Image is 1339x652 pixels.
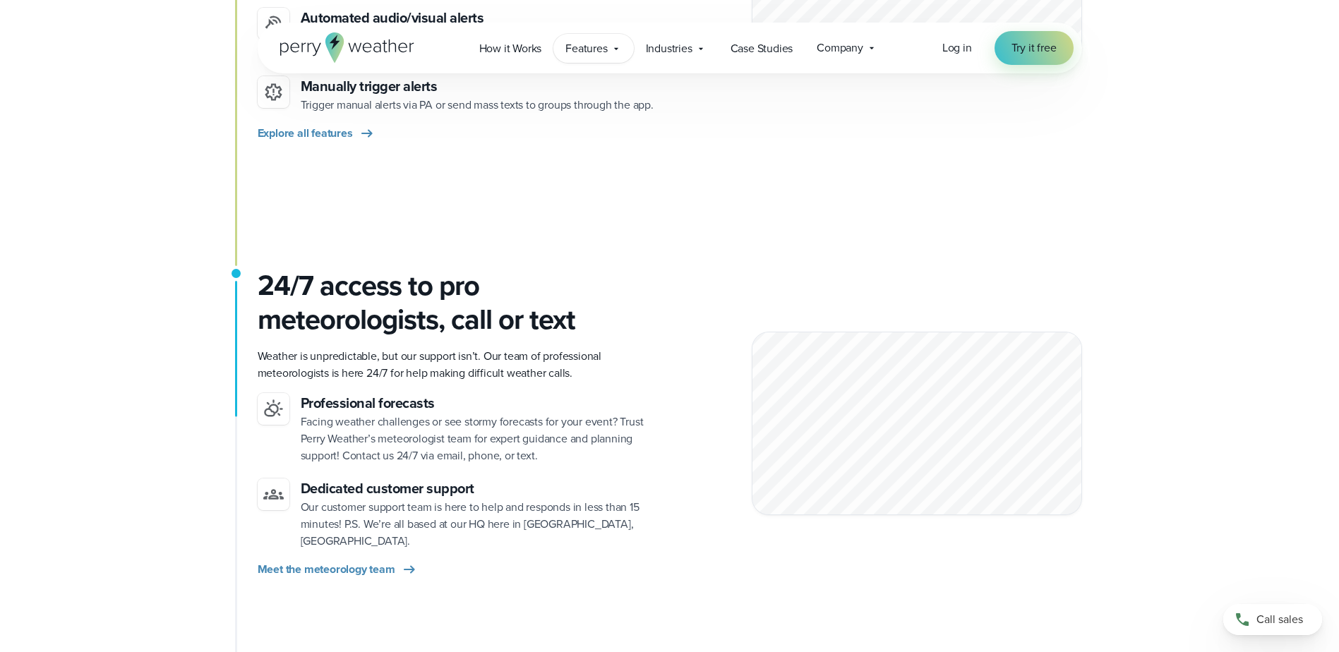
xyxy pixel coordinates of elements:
p: Our customer support team is here to help and responds in less than 15 minutes! P.S. We’re all ba... [301,499,659,550]
a: Call sales [1223,604,1322,635]
h3: Manually trigger alerts [301,76,654,97]
a: Try it free [995,31,1074,65]
span: Trigger manual alerts via PA or send mass texts to groups through the app. [301,97,654,113]
a: Log in [942,40,972,56]
a: How it Works [467,34,554,63]
a: Meet the meteorology team [258,561,418,578]
h4: Dedicated customer support [301,478,659,499]
span: Case Studies [731,40,793,57]
span: Call sales [1256,611,1303,628]
span: Explore all features [258,125,353,142]
span: Features [565,40,607,57]
span: Company [817,40,863,56]
span: Industries [646,40,692,57]
a: Case Studies [719,34,805,63]
span: Meet the meteorology team [258,561,395,578]
h4: Professional forecasts [301,393,659,413]
a: Explore all features [258,125,376,142]
h3: 24/7 access to pro meteorologists, call or text [258,269,659,337]
span: How it Works [479,40,542,57]
p: Facing weather challenges or see stormy forecasts for your event? Trust Perry Weather’s meteorolo... [301,413,659,464]
p: Weather is unpredictable, but our support isn’t. Our team of professional meteorologists is here ... [258,348,659,382]
h3: Automated audio/visual alerts [301,8,659,28]
span: Try it free [1011,40,1057,56]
